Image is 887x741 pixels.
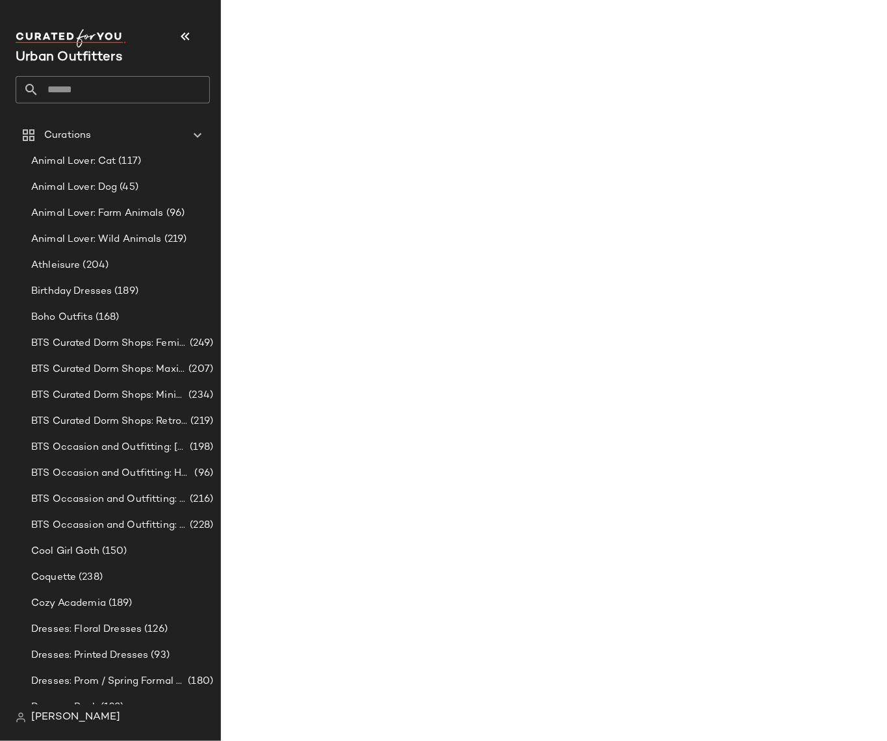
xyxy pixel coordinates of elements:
[187,440,213,455] span: (198)
[31,674,185,689] span: Dresses: Prom / Spring Formal Outfitting
[31,466,192,481] span: BTS Occasion and Outfitting: Homecoming Dresses
[31,570,76,585] span: Coquette
[186,388,213,403] span: (234)
[93,310,120,325] span: (168)
[16,51,122,64] span: Current Company Name
[31,622,142,637] span: Dresses: Floral Dresses
[188,414,213,429] span: (219)
[164,206,185,221] span: (96)
[192,466,213,481] span: (96)
[99,544,127,559] span: (150)
[44,128,91,143] span: Curations
[31,284,112,299] span: Birthday Dresses
[16,712,26,723] img: svg%3e
[148,648,170,663] span: (93)
[31,648,148,663] span: Dresses: Printed Dresses
[162,232,187,247] span: (219)
[116,154,141,169] span: (117)
[106,596,133,611] span: (189)
[31,154,116,169] span: Animal Lover: Cat
[31,180,117,195] span: Animal Lover: Dog
[31,544,99,559] span: Cool Girl Goth
[187,336,213,351] span: (249)
[31,492,187,507] span: BTS Occassion and Outfitting: Campus Lounge
[16,29,126,47] img: cfy_white_logo.C9jOOHJF.svg
[186,362,213,377] span: (207)
[31,700,98,715] span: Dresses: Rush
[31,414,188,429] span: BTS Curated Dorm Shops: Retro+ Boho
[31,206,164,221] span: Animal Lover: Farm Animals
[31,232,162,247] span: Animal Lover: Wild Animals
[31,310,93,325] span: Boho Outfits
[112,284,138,299] span: (189)
[31,258,80,273] span: Athleisure
[98,700,124,715] span: (128)
[31,518,187,533] span: BTS Occassion and Outfitting: First Day Fits
[187,518,213,533] span: (228)
[31,388,186,403] span: BTS Curated Dorm Shops: Minimalist
[31,336,187,351] span: BTS Curated Dorm Shops: Feminine
[31,596,106,611] span: Cozy Academia
[80,258,109,273] span: (204)
[76,570,103,585] span: (238)
[31,440,187,455] span: BTS Occasion and Outfitting: [PERSON_NAME] to Party
[187,492,213,507] span: (216)
[142,622,168,637] span: (126)
[185,674,213,689] span: (180)
[31,710,120,725] span: [PERSON_NAME]
[117,180,138,195] span: (45)
[31,362,186,377] span: BTS Curated Dorm Shops: Maximalist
